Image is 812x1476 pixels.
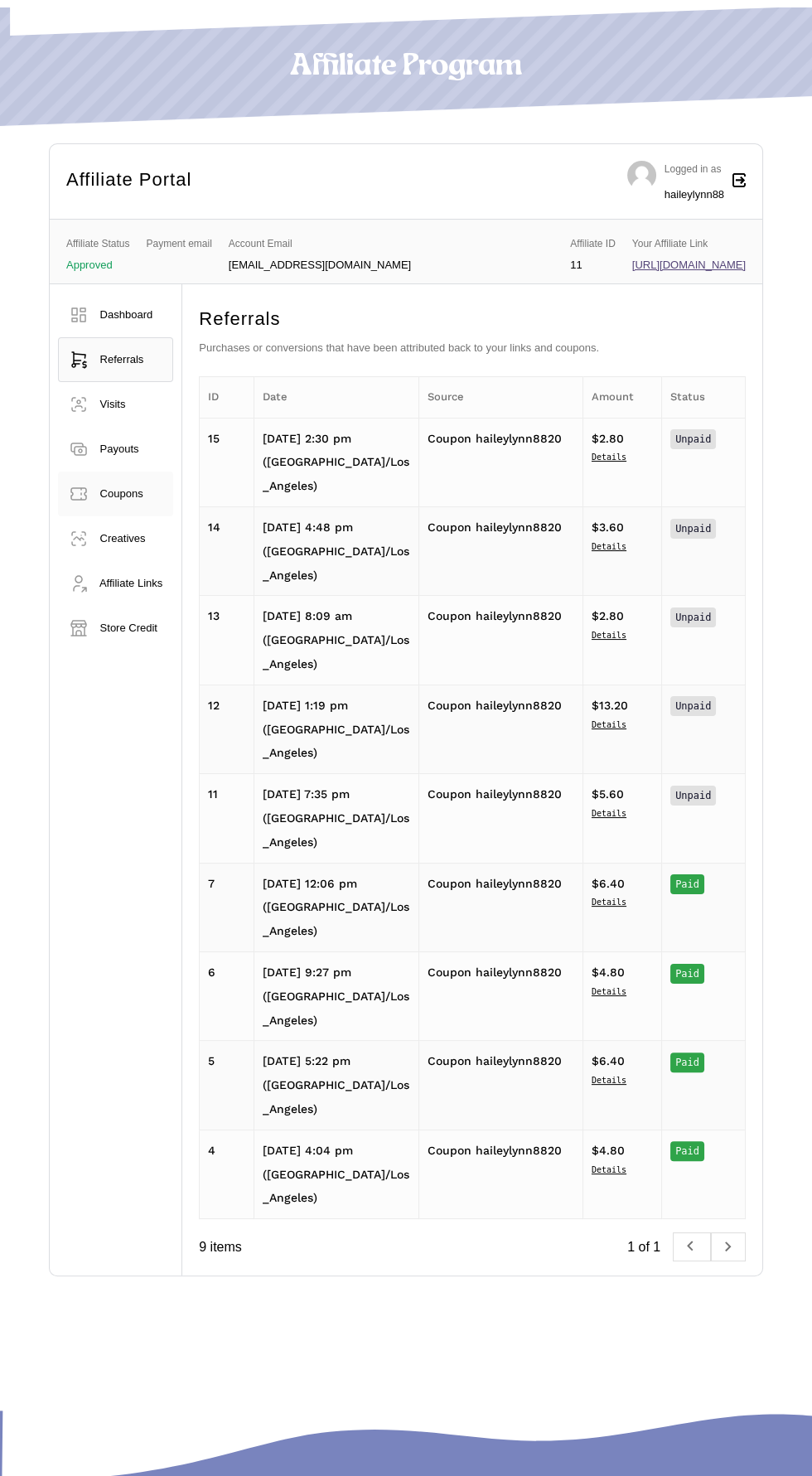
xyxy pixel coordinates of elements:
[200,1130,254,1218] td: 4
[199,1236,242,1259] div: 9 items
[592,1144,625,1157] bdi: 4.80
[58,561,173,606] a: Affiliate Links
[100,443,139,455] span: Payouts
[229,259,411,271] p: [EMAIL_ADDRESS][DOMAIN_NAME]
[100,532,146,544] span: Creatives
[592,432,624,445] bdi: 2.80
[58,472,173,516] a: Coupons
[58,427,173,472] a: Payouts
[146,232,211,255] span: Payment email
[100,398,126,410] span: Visits
[592,609,599,622] span: $
[100,308,153,321] span: Dashboard
[254,596,418,685] td: [DATE] 8:09 am ([GEOGRAPHIC_DATA]/Los_Angeles)
[675,790,711,801] span: Unpaid
[675,1145,699,1157] span: Paid
[675,433,711,445] span: Unpaid
[263,390,288,403] span: Date
[254,507,418,596] td: [DATE] 4:48 pm ([GEOGRAPHIC_DATA]/Los_Angeles)
[418,863,582,951] td: Coupon haileylynn8820
[632,259,746,271] a: [URL][DOMAIN_NAME]
[254,863,418,951] td: [DATE] 12:06 pm ([GEOGRAPHIC_DATA]/Los_Angeles)
[570,259,615,271] p: 11
[58,516,173,561] a: Creatives
[592,628,653,643] a: Details
[592,877,625,890] bdi: 6.40
[675,612,711,623] span: Unpaid
[254,774,418,863] td: [DATE] 7:35 pm ([GEOGRAPHIC_DATA]/Los_Angeles)
[200,1041,254,1130] td: 5
[592,965,599,979] span: $
[592,787,599,801] span: $
[418,596,582,685] td: Coupon haileylynn8820
[200,507,254,596] td: 14
[99,577,162,589] span: Affiliate Links
[200,596,254,685] td: 13
[592,390,634,403] span: Amount
[418,952,582,1041] td: Coupon haileylynn8820
[632,232,746,255] span: Your Affiliate Link
[418,1130,582,1218] td: Coupon haileylynn8820
[592,877,599,890] span: $
[675,878,699,890] span: Paid
[229,232,411,255] span: Account Email
[675,1057,699,1068] span: Paid
[592,699,628,712] bdi: 13.20
[200,774,254,863] td: 11
[627,161,656,190] img: Avatar photo
[49,48,763,85] h1: Affiliate Program
[254,1041,418,1130] td: [DATE] 5:22 pm ([GEOGRAPHIC_DATA]/Los_Angeles)
[670,390,705,403] span: Status
[58,382,173,427] a: Visits
[254,418,418,506] td: [DATE] 2:30 pm ([GEOGRAPHIC_DATA]/Los_Angeles)
[665,183,724,206] div: haileylynn88
[200,418,254,506] td: 15
[428,390,464,403] span: Source
[592,895,653,910] a: Details
[592,1073,653,1088] a: Details
[58,337,173,382] a: Referrals
[675,523,711,535] span: Unpaid
[592,718,653,733] a: Details
[592,520,624,534] bdi: 3.60
[254,685,418,773] td: [DATE] 1:19 pm ([GEOGRAPHIC_DATA]/Los_Angeles)
[100,353,144,365] span: Referrals
[675,968,699,980] span: Paid
[592,965,625,979] bdi: 4.80
[675,700,711,712] span: Unpaid
[592,609,624,622] bdi: 2.80
[200,685,254,773] td: 12
[592,1054,599,1067] span: $
[199,305,746,333] h2: Referrals
[418,774,582,863] td: Coupon haileylynn8820
[592,1144,599,1157] span: $
[100,487,143,500] span: Coupons
[592,806,653,821] a: Details
[208,390,219,403] span: ID
[418,685,582,773] td: Coupon haileylynn8820
[58,293,173,337] a: Dashboard
[665,163,722,175] span: Logged in as
[254,1130,418,1218] td: [DATE] 4:04 pm ([GEOGRAPHIC_DATA]/Los_Angeles)
[592,520,599,534] span: $
[592,540,653,554] a: Details
[627,1240,660,1254] span: 1 of 1
[570,232,615,255] span: Affiliate ID
[200,952,254,1041] td: 6
[58,606,173,651] a: Store Credit
[418,1041,582,1130] td: Coupon haileylynn8820
[100,622,157,634] span: Store Credit
[418,507,582,596] td: Coupon haileylynn8820
[66,259,130,271] p: Approved
[199,336,746,376] p: Purchases or conversions that have been attributed back to your links and coupons.
[66,232,130,255] span: Affiliate Status
[592,432,599,445] span: $
[200,863,254,951] td: 7
[592,787,624,801] bdi: 5.60
[592,450,653,465] a: Details
[592,699,599,712] span: $
[254,952,418,1041] td: [DATE] 9:27 pm ([GEOGRAPHIC_DATA]/Los_Angeles)
[592,985,653,999] a: Details
[592,1054,625,1067] bdi: 6.40
[418,418,582,506] td: Coupon haileylynn8820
